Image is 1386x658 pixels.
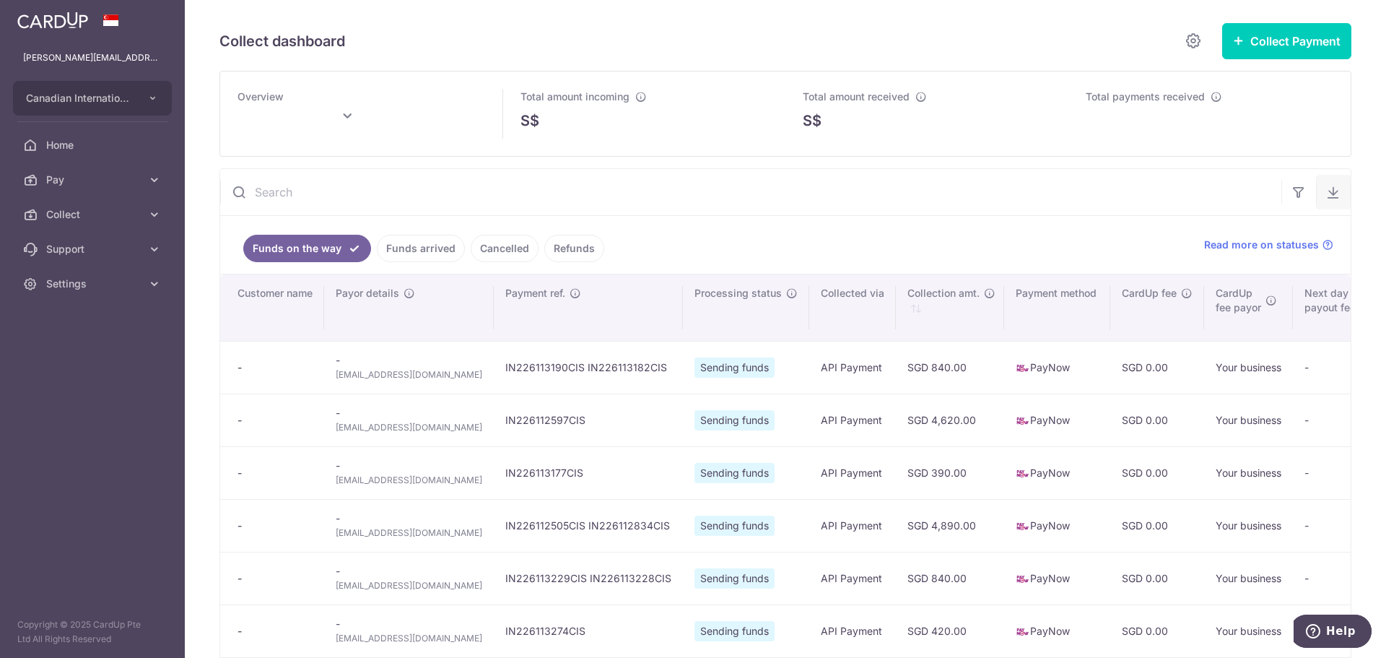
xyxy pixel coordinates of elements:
[494,605,683,657] td: IN226113274CIS
[809,394,896,446] td: API Payment
[896,499,1004,552] td: SGD 4,890.00
[1016,467,1030,481] img: paynow-md-4fe65508ce96feda548756c5ee0e473c78d4820b8ea51387c6e4ad89e58a5e61.png
[1004,552,1110,605] td: PayNow
[494,446,683,499] td: IN226113177CIS
[520,90,629,103] span: Total amount incoming
[694,516,775,536] span: Sending funds
[694,358,775,378] span: Sending funds
[809,274,896,341] th: Collected via
[1016,519,1030,534] img: paynow-md-4fe65508ce96feda548756c5ee0e473c78d4820b8ea51387c6e4ad89e58a5e61.png
[505,286,565,300] span: Payment ref.
[520,110,539,131] span: S$
[324,446,494,499] td: -
[809,446,896,499] td: API Payment
[1110,274,1204,341] th: CardUp fee
[237,413,313,428] div: -
[896,446,1004,499] td: SGD 390.00
[237,519,313,533] div: -
[1086,90,1205,103] span: Total payments received
[1110,552,1204,605] td: SGD 0.00
[1204,274,1293,341] th: CardUpfee payor
[896,341,1004,394] td: SGD 840.00
[1016,414,1030,428] img: paynow-md-4fe65508ce96feda548756c5ee0e473c78d4820b8ea51387c6e4ad89e58a5e61.png
[1304,286,1356,315] span: Next day payout fee
[494,341,683,394] td: IN226113190CIS IN226113182CIS
[336,473,482,488] span: [EMAIL_ADDRESS][DOMAIN_NAME]
[1110,499,1204,552] td: SGD 0.00
[46,242,141,256] span: Support
[1110,605,1204,657] td: SGD 0.00
[471,235,539,262] a: Cancelled
[46,173,141,187] span: Pay
[1293,499,1383,552] td: -
[1216,286,1261,315] span: CardUp fee payor
[1204,238,1333,252] a: Read more on statuses
[237,466,313,480] div: -
[1004,605,1110,657] td: PayNow
[809,605,896,657] td: API Payment
[1293,341,1383,394] td: -
[1204,605,1293,657] td: Your business
[324,341,494,394] td: -
[220,274,324,341] th: Customer name
[1293,394,1383,446] td: -
[896,274,1004,341] th: Collection amt. : activate to sort column ascending
[220,169,1281,215] input: Search
[809,341,896,394] td: API Payment
[896,394,1004,446] td: SGD 4,620.00
[32,10,62,23] span: Help
[324,552,494,605] td: -
[494,394,683,446] td: IN226112597CIS
[243,235,371,262] a: Funds on the way
[1004,499,1110,552] td: PayNow
[809,552,896,605] td: API Payment
[1110,394,1204,446] td: SGD 0.00
[1110,446,1204,499] td: SGD 0.00
[896,552,1004,605] td: SGD 840.00
[237,624,313,638] div: -
[1110,341,1204,394] td: SGD 0.00
[1016,625,1030,639] img: paynow-md-4fe65508ce96feda548756c5ee0e473c78d4820b8ea51387c6e4ad89e58a5e61.png
[694,286,782,300] span: Processing status
[336,526,482,540] span: [EMAIL_ADDRESS][DOMAIN_NAME]
[494,499,683,552] td: IN226112505CIS IN226112834CIS
[17,12,88,29] img: CardUp
[1293,552,1383,605] td: -
[237,571,313,586] div: -
[237,360,313,375] div: -
[1204,446,1293,499] td: Your business
[896,605,1004,657] td: SGD 420.00
[1004,274,1110,341] th: Payment method
[803,110,821,131] span: S$
[1004,394,1110,446] td: PayNow
[694,621,775,641] span: Sending funds
[1004,341,1110,394] td: PayNow
[237,90,284,103] span: Overview
[219,30,345,53] h5: Collect dashboard
[544,235,604,262] a: Refunds
[694,463,775,483] span: Sending funds
[336,631,482,646] span: [EMAIL_ADDRESS][DOMAIN_NAME]
[336,420,482,435] span: [EMAIL_ADDRESS][DOMAIN_NAME]
[1204,499,1293,552] td: Your business
[377,235,465,262] a: Funds arrived
[1204,552,1293,605] td: Your business
[494,274,683,341] th: Payment ref.
[1204,394,1293,446] td: Your business
[1122,286,1177,300] span: CardUp fee
[1293,446,1383,499] td: -
[324,605,494,657] td: -
[1016,572,1030,586] img: paynow-md-4fe65508ce96feda548756c5ee0e473c78d4820b8ea51387c6e4ad89e58a5e61.png
[324,499,494,552] td: -
[336,286,399,300] span: Payor details
[46,277,141,291] span: Settings
[336,579,482,593] span: [EMAIL_ADDRESS][DOMAIN_NAME]
[1293,274,1383,341] th: Next daypayout fee
[1294,615,1372,651] iframe: Opens a widget where you can find more information
[46,138,141,152] span: Home
[324,274,494,341] th: Payor details
[23,51,162,65] p: [PERSON_NAME][EMAIL_ADDRESS][PERSON_NAME][DOMAIN_NAME]
[907,286,980,300] span: Collection amt.
[336,368,482,382] span: [EMAIL_ADDRESS][DOMAIN_NAME]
